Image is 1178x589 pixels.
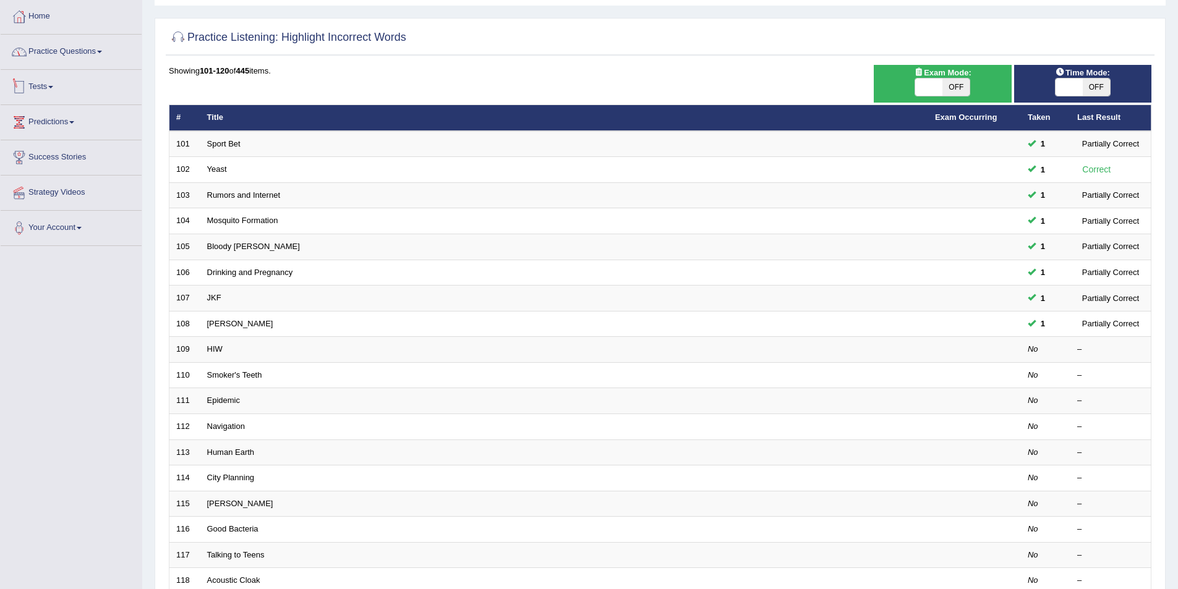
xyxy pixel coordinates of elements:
[1028,344,1038,354] em: No
[169,157,200,183] td: 102
[200,105,928,131] th: Title
[207,190,281,200] a: Rumors and Internet
[1028,370,1038,379] em: No
[1077,137,1144,150] div: Partially Correct
[207,164,227,174] a: Yeast
[169,131,200,157] td: 101
[169,517,200,543] td: 116
[1077,344,1144,355] div: –
[935,112,997,122] a: Exam Occurring
[1028,396,1038,405] em: No
[207,268,293,277] a: Drinking and Pregnancy
[1036,137,1050,150] span: You can still take this question
[942,78,970,96] span: OFF
[1,176,142,206] a: Strategy Videos
[1077,370,1144,381] div: –
[207,293,221,302] a: JKF
[207,524,258,533] a: Good Bacteria
[1028,422,1038,431] em: No
[207,344,223,354] a: HIW
[1077,575,1144,587] div: –
[1021,105,1070,131] th: Taken
[207,242,300,251] a: Bloody [PERSON_NAME]
[1077,189,1144,201] div: Partially Correct
[1051,66,1115,79] span: Time Mode:
[169,413,200,439] td: 112
[207,499,273,508] a: [PERSON_NAME]
[1077,498,1144,510] div: –
[169,311,200,337] td: 108
[909,66,976,79] span: Exam Mode:
[1028,575,1038,585] em: No
[207,575,260,585] a: Acoustic Cloak
[1077,317,1144,330] div: Partially Correct
[169,388,200,414] td: 111
[207,139,241,148] a: Sport Bet
[207,422,245,431] a: Navigation
[1028,550,1038,559] em: No
[1,140,142,171] a: Success Stories
[207,473,255,482] a: City Planning
[169,28,406,47] h2: Practice Listening: Highlight Incorrect Words
[1077,421,1144,433] div: –
[207,550,265,559] a: Talking to Teens
[1077,395,1144,407] div: –
[1028,447,1038,457] em: No
[169,260,200,286] td: 106
[1077,292,1144,305] div: Partially Correct
[207,447,255,457] a: Human Earth
[1077,214,1144,227] div: Partially Correct
[169,465,200,491] td: 114
[1028,524,1038,533] em: No
[236,66,249,75] b: 445
[874,65,1011,103] div: Show exams occurring in exams
[1,105,142,136] a: Predictions
[1036,317,1050,330] span: You can still take this question
[169,439,200,465] td: 113
[169,105,200,131] th: #
[169,362,200,388] td: 110
[1036,266,1050,279] span: You can still take this question
[1028,473,1038,482] em: No
[1077,549,1144,561] div: –
[207,396,240,405] a: Epidemic
[169,286,200,311] td: 107
[207,370,262,379] a: Smoker's Teeth
[207,216,278,225] a: Mosquito Formation
[1077,447,1144,459] div: –
[207,319,273,328] a: [PERSON_NAME]
[1036,240,1050,253] span: You can still take this question
[1077,163,1116,177] div: Correct
[1,35,142,66] a: Practice Questions
[169,491,200,517] td: 115
[169,234,200,260] td: 105
[1070,105,1151,131] th: Last Result
[1077,523,1144,535] div: –
[1036,163,1050,176] span: You can still take this question
[1,70,142,101] a: Tests
[1036,292,1050,305] span: You can still take this question
[1036,214,1050,227] span: You can still take this question
[1077,240,1144,253] div: Partially Correct
[1,211,142,242] a: Your Account
[169,65,1151,77] div: Showing of items.
[1036,189,1050,201] span: You can still take this question
[1077,472,1144,484] div: –
[169,208,200,234] td: 104
[169,182,200,208] td: 103
[200,66,229,75] b: 101-120
[169,542,200,568] td: 117
[1028,499,1038,508] em: No
[1083,78,1110,96] span: OFF
[169,337,200,363] td: 109
[1077,266,1144,279] div: Partially Correct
